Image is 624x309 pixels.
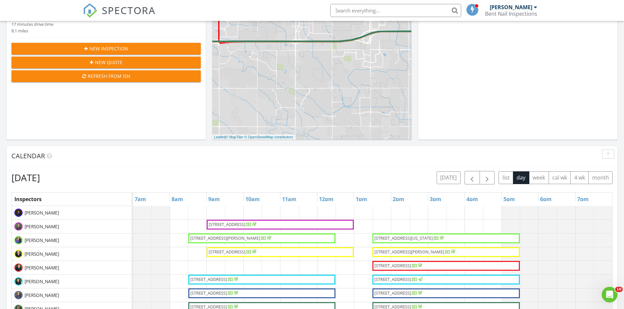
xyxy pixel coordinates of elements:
button: day [513,171,529,184]
img: fb_img_1653011100189.jpg [14,236,23,244]
span: Calendar [11,151,45,160]
img: kelly_2.jpg [14,222,23,231]
img: chris_abbruzzese_updated_photo.jpg [14,291,23,299]
span: [PERSON_NAME] [23,210,60,216]
span: [STREET_ADDRESS] [374,290,411,296]
span: [STREET_ADDRESS][PERSON_NAME] [190,235,260,241]
a: 1pm [354,194,369,204]
a: 3pm [428,194,443,204]
a: 9am [207,194,221,204]
iframe: Intercom live chat [602,287,617,302]
span: [PERSON_NAME] [23,223,60,230]
img: austinjensen.jpg [14,277,23,285]
button: month [588,171,613,184]
div: Bent Nail Inspections [485,10,537,17]
img: davin.jpg [14,209,23,217]
span: [STREET_ADDRESS] [190,290,227,296]
span: [PERSON_NAME] [23,251,60,257]
button: New Quote [11,57,201,68]
a: © OpenStreetMap contributors [244,135,293,139]
button: New Inspection [11,43,201,55]
img: mikehampton.png [14,250,23,258]
div: [PERSON_NAME] [490,4,532,10]
div: 8.1 miles [11,28,53,34]
a: 7am [133,194,148,204]
span: [PERSON_NAME] [23,278,60,285]
span: New Quote [95,59,123,66]
span: New Inspection [89,45,128,52]
img: The Best Home Inspection Software - Spectora [83,3,97,18]
button: Refresh from ISN [11,70,201,82]
input: Search everything... [330,4,461,17]
button: Next day [480,171,495,184]
a: 12pm [317,194,335,204]
span: [STREET_ADDRESS][US_STATE] [374,235,433,241]
button: 4 wk [570,171,589,184]
span: [STREET_ADDRESS] [209,221,245,227]
span: Inspectors [14,196,42,203]
a: 5pm [502,194,517,204]
div: Refresh from ISN [17,73,196,79]
h2: [DATE] [11,171,40,184]
button: [DATE] [437,171,461,184]
a: © MapTiler [226,135,243,139]
span: 10 [615,287,623,292]
span: [PERSON_NAME] [23,265,60,271]
button: list [499,171,513,184]
span: [STREET_ADDRESS] [374,263,411,268]
div: 17 minutes drive time [11,21,53,27]
span: SPECTORA [102,3,156,17]
span: [PERSON_NAME] [23,292,60,299]
a: Leaflet [214,135,225,139]
a: 8am [170,194,185,204]
span: [PERSON_NAME] [23,237,60,244]
a: 2pm [391,194,406,204]
a: 10am [244,194,261,204]
span: [STREET_ADDRESS][PERSON_NAME] [374,249,444,255]
span: [STREET_ADDRESS] [374,276,411,282]
div: | [212,134,295,140]
a: SPECTORA [83,9,156,23]
button: Previous day [464,171,480,184]
a: 7pm [576,194,590,204]
button: cal wk [549,171,571,184]
a: 6pm [539,194,553,204]
span: [STREET_ADDRESS] [209,249,245,255]
button: week [529,171,549,184]
a: 11am [280,194,298,204]
a: 4pm [465,194,480,204]
img: williambrooks.png [14,264,23,272]
span: [STREET_ADDRESS] [190,276,227,282]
